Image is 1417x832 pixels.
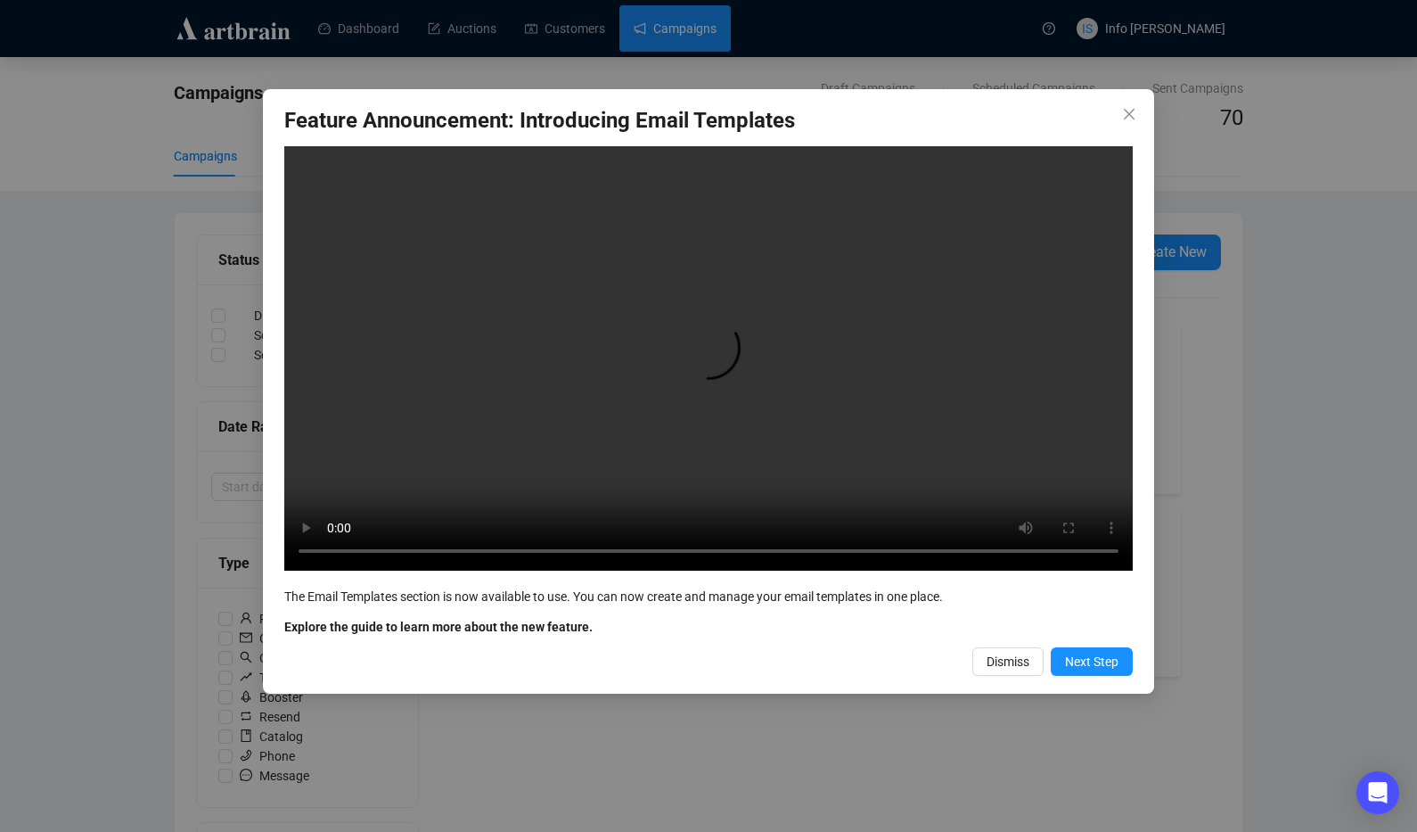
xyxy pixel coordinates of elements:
h3: Feature Announcement: Introducing Email Templates [284,107,1133,136]
div: The Email Templates section is now available to use. You can now create and manage your email tem... [284,587,1133,606]
div: Open Intercom Messenger [1356,771,1399,814]
button: Close [1115,100,1143,128]
video: Your browser does not support the video tag. [284,146,1133,571]
span: Dismiss [987,652,1029,671]
span: close [1122,107,1136,121]
b: Explore the guide to learn more about the new feature. [284,620,593,634]
span: Next Step [1065,652,1118,671]
button: Next Step [1051,647,1133,676]
button: Dismiss [972,647,1044,676]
